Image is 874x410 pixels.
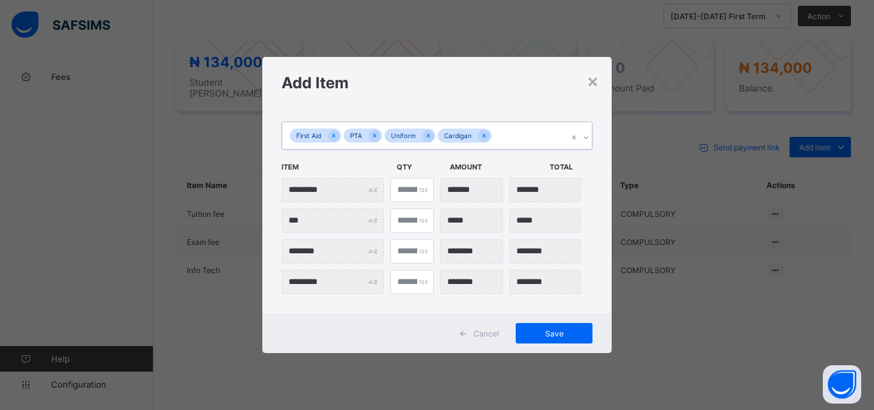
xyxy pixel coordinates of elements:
[397,156,443,178] span: Qty
[282,156,390,178] span: Item
[473,329,499,338] span: Cancel
[550,156,596,178] span: Total
[823,365,861,404] button: Open asap
[385,129,422,143] div: Uniform
[587,70,599,91] div: ×
[450,156,543,178] span: Amount
[290,129,328,143] div: First Aid
[438,129,478,143] div: Cardigan
[344,129,369,143] div: PTA
[525,329,583,338] span: Save
[282,74,592,92] h1: Add Item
